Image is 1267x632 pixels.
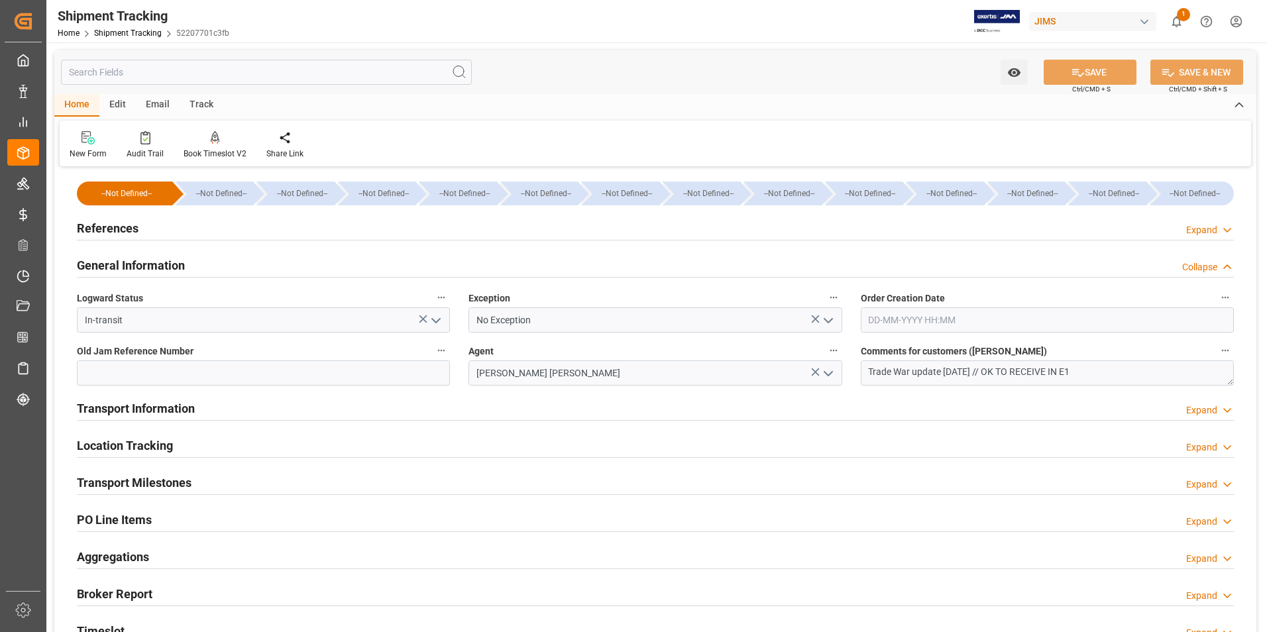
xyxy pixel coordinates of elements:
[58,28,80,38] a: Home
[1186,552,1217,566] div: Expand
[1044,60,1136,85] button: SAVE
[94,28,162,38] a: Shipment Tracking
[77,437,173,454] h2: Location Tracking
[77,344,193,358] span: Old Jam Reference Number
[1001,60,1028,85] button: open menu
[338,182,415,205] div: --Not Defined--
[861,307,1234,333] input: DD-MM-YYYY HH:MM
[433,342,450,359] button: Old Jam Reference Number
[1029,9,1162,34] button: JIMS
[180,94,223,117] div: Track
[1163,182,1227,205] div: --Not Defined--
[77,511,152,529] h2: PO Line Items
[433,289,450,306] button: Logward Status
[594,182,659,205] div: --Not Defined--
[1186,441,1217,454] div: Expand
[61,60,472,85] input: Search Fields
[1191,7,1221,36] button: Help Center
[1217,289,1234,306] button: Order Creation Date
[514,182,578,205] div: --Not Defined--
[1029,12,1156,31] div: JIMS
[432,182,496,205] div: --Not Defined--
[54,94,99,117] div: Home
[663,182,740,205] div: --Not Defined--
[757,182,821,205] div: --Not Defined--
[468,344,494,358] span: Agent
[77,399,195,417] h2: Transport Information
[58,6,229,26] div: Shipment Tracking
[1186,589,1217,603] div: Expand
[825,342,842,359] button: Agent
[77,256,185,274] h2: General Information
[90,182,163,205] div: --Not Defined--
[861,344,1047,358] span: Comments for customers ([PERSON_NAME])
[189,182,253,205] div: --Not Defined--
[1217,342,1234,359] button: Comments for customers ([PERSON_NAME])
[1150,60,1243,85] button: SAVE & NEW
[1169,84,1227,94] span: Ctrl/CMD + Shift + S
[1001,182,1065,205] div: --Not Defined--
[1150,182,1234,205] div: --Not Defined--
[825,289,842,306] button: Exception
[1068,182,1146,205] div: --Not Defined--
[838,182,903,205] div: --Not Defined--
[1081,182,1146,205] div: --Not Defined--
[256,182,334,205] div: --Not Defined--
[676,182,740,205] div: --Not Defined--
[351,182,415,205] div: --Not Defined--
[500,182,578,205] div: --Not Defined--
[77,474,192,492] h2: Transport Milestones
[77,585,152,603] h2: Broker Report
[1186,478,1217,492] div: Expand
[266,148,303,160] div: Share Link
[744,182,821,205] div: --Not Defined--
[77,291,143,305] span: Logward Status
[270,182,334,205] div: --Not Defined--
[70,148,107,160] div: New Form
[77,219,138,237] h2: References
[817,310,837,331] button: open menu
[468,291,510,305] span: Exception
[99,94,136,117] div: Edit
[184,148,247,160] div: Book Timeslot V2
[468,307,842,333] input: Type to search/select
[581,182,659,205] div: --Not Defined--
[974,10,1020,33] img: Exertis%20JAM%20-%20Email%20Logo.jpg_1722504956.jpg
[919,182,983,205] div: --Not Defined--
[176,182,253,205] div: --Not Defined--
[77,182,172,205] div: --Not Defined--
[1177,8,1190,21] span: 1
[1186,515,1217,529] div: Expand
[136,94,180,117] div: Email
[425,310,445,331] button: open menu
[77,307,450,333] input: Type to search/select
[1162,7,1191,36] button: show 1 new notifications
[825,182,903,205] div: --Not Defined--
[1182,260,1217,274] div: Collapse
[817,363,837,384] button: open menu
[1186,223,1217,237] div: Expand
[419,182,496,205] div: --Not Defined--
[987,182,1065,205] div: --Not Defined--
[906,182,983,205] div: --Not Defined--
[861,291,945,305] span: Order Creation Date
[1072,84,1111,94] span: Ctrl/CMD + S
[861,360,1234,386] textarea: Trade War update [DATE] // OK TO RECEIVE IN E1
[127,148,164,160] div: Audit Trail
[77,548,149,566] h2: Aggregations
[1186,403,1217,417] div: Expand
